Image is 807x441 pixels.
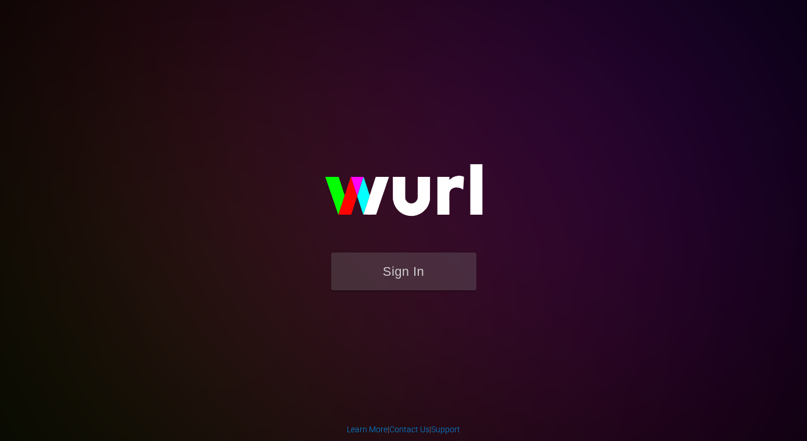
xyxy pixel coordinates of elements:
[347,424,460,435] div: | |
[347,425,388,434] a: Learn More
[331,252,476,290] button: Sign In
[288,139,520,252] img: wurl-logo-on-black-223613ac3d8ba8fe6dc639794a292ebdb59501304c7dfd60c99c58986ef67473.svg
[431,425,460,434] a: Support
[389,425,429,434] a: Contact Us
